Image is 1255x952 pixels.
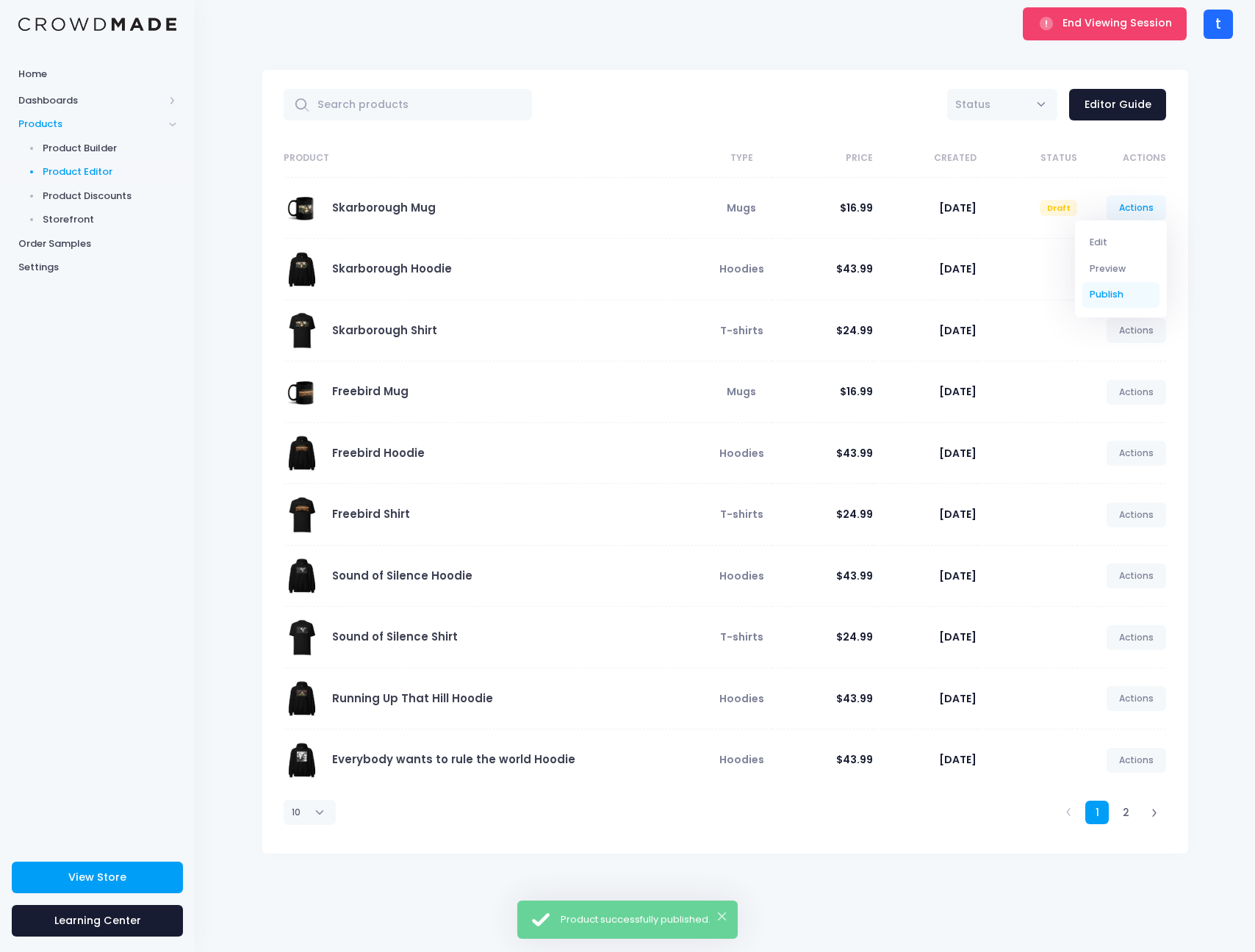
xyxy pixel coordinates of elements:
[836,262,873,276] span: $43.99
[1107,195,1167,220] a: Actions
[1069,89,1166,120] a: Editor Guide
[720,323,763,338] span: T-shirts
[54,913,141,928] span: Learning Center
[332,445,425,461] a: Freebird Hoodie
[18,260,176,275] span: Settings
[332,690,493,706] a: Running Up That Hill Hoodie
[836,507,873,522] span: $24.99
[836,752,873,767] span: $43.99
[1023,7,1187,40] button: End Viewing Session
[284,89,533,120] input: Search products
[836,323,873,338] span: $24.99
[332,261,452,276] a: Skarborough Hoodie
[720,630,763,644] span: T-shirts
[704,140,772,178] th: Type: activate to sort column ascending
[939,691,977,706] span: [DATE]
[1107,502,1167,527] a: Actions
[939,262,977,276] span: [DATE]
[836,691,873,706] span: $43.99
[836,569,873,583] span: $43.99
[939,752,977,767] span: [DATE]
[1114,801,1138,825] a: 2
[12,905,183,937] a: Learning Center
[43,165,177,179] span: Product Editor
[1107,563,1167,588] a: Actions
[836,446,873,461] span: $43.99
[332,751,575,767] a: Everybody wants to rule the world Hoodie
[561,912,726,927] div: Product successfully published.
[18,117,164,131] span: Products
[284,140,704,178] th: Product: activate to sort column ascending
[727,384,756,399] span: Mugs
[12,862,183,893] a: View Store
[719,262,764,276] span: Hoodies
[1107,380,1167,405] a: Actions
[43,212,177,227] span: Storefront
[68,870,126,884] span: View Store
[836,630,873,644] span: $24.99
[719,752,764,767] span: Hoodies
[840,384,873,399] span: $16.99
[332,568,472,583] a: Sound of Silence Hoodie
[332,629,458,644] a: Sound of Silence Shirt
[947,89,1057,120] span: Status
[1082,230,1160,256] a: Edit
[1107,748,1167,773] a: Actions
[18,237,176,251] span: Order Samples
[939,323,977,338] span: [DATE]
[939,446,977,461] span: [DATE]
[840,201,873,215] span: $16.99
[955,97,990,112] span: Status
[772,140,873,178] th: Price: activate to sort column ascending
[18,67,176,82] span: Home
[1082,256,1160,281] a: Preview
[719,691,764,706] span: Hoodies
[1085,801,1110,825] a: 1
[977,140,1077,178] th: Status: activate to sort column ascending
[1062,15,1172,30] span: End Viewing Session
[1107,318,1167,343] a: Actions
[18,18,176,32] img: Logo
[332,322,437,338] a: Skarborough Shirt
[727,201,756,215] span: Mugs
[873,140,977,178] th: Created: activate to sort column ascending
[1107,686,1167,711] a: Actions
[720,507,763,522] span: T-shirts
[939,630,977,644] span: [DATE]
[18,93,164,108] span: Dashboards
[332,200,436,215] a: Skarborough Mug
[939,507,977,522] span: [DATE]
[718,912,726,920] button: ×
[939,569,977,583] span: [DATE]
[1107,625,1167,650] a: Actions
[43,189,177,203] span: Product Discounts
[939,384,977,399] span: [DATE]
[939,201,977,215] span: [DATE]
[1204,10,1233,39] div: t
[1107,441,1167,466] a: Actions
[719,569,764,583] span: Hoodies
[719,446,764,461] span: Hoodies
[1082,282,1160,308] a: Publish
[955,97,990,112] span: Status
[332,383,409,399] a: Freebird Mug
[332,506,410,522] a: Freebird Shirt
[1040,200,1077,216] span: Draft
[43,141,177,156] span: Product Builder
[1077,140,1166,178] th: Actions: activate to sort column ascending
